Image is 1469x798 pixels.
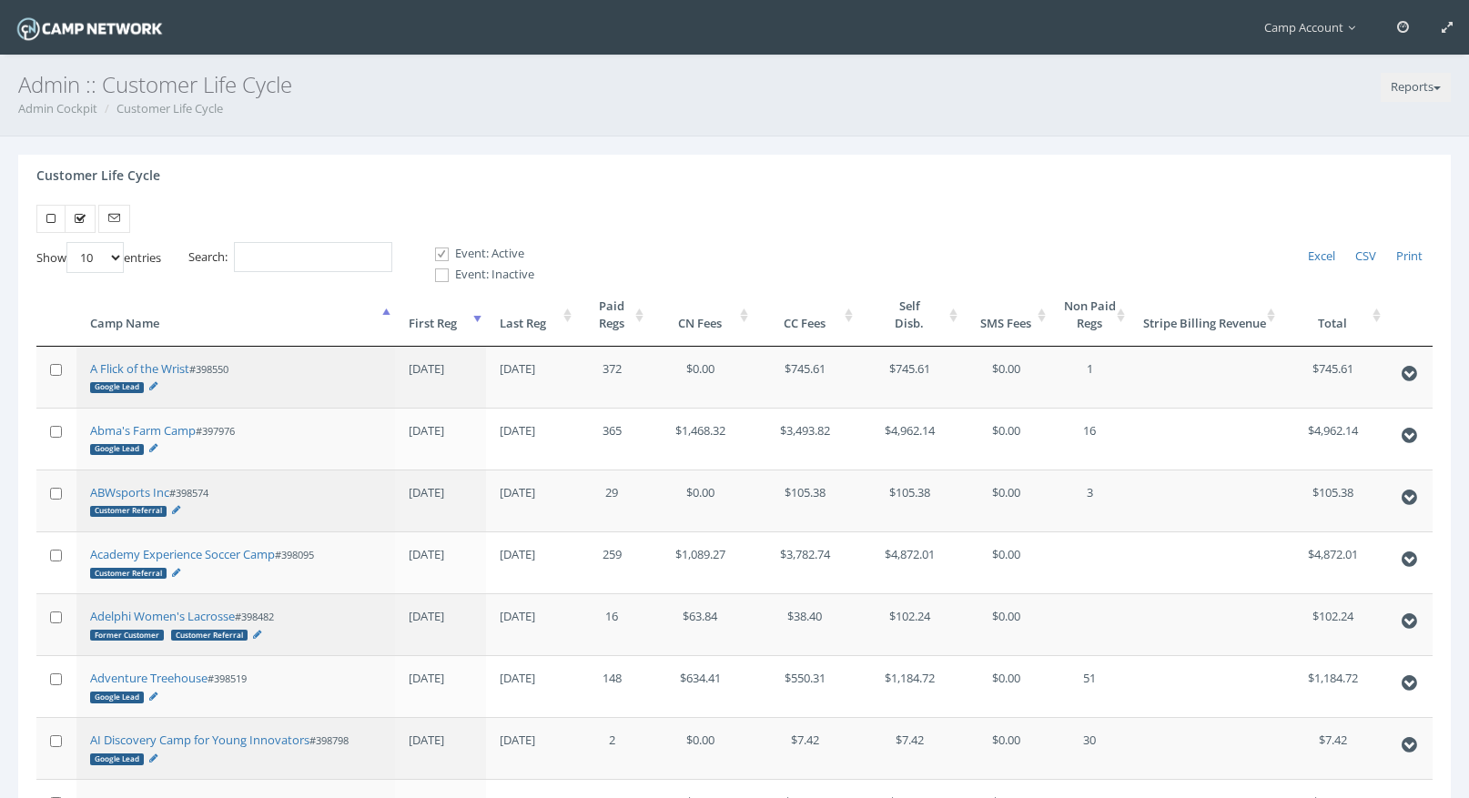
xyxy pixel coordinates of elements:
th: PaidRegs: activate to sort column ascending [576,284,648,346]
div: Google Lead [90,753,144,764]
td: $105.38 [1280,470,1385,531]
a: Excel [1298,242,1345,271]
td: 16 [576,593,648,655]
td: [DATE] [395,470,485,531]
td: 1 [1050,347,1130,408]
label: Event: Active [420,245,534,263]
td: [DATE] [395,347,485,408]
td: $7.42 [753,717,857,779]
td: 372 [576,347,648,408]
td: [DATE] [395,531,485,593]
td: $4,962.14 [857,408,962,470]
td: [DATE] [486,347,576,408]
a: CSV [1345,242,1386,271]
small: #397976 [90,424,235,455]
td: [DATE] [395,655,485,717]
td: 29 [576,470,648,531]
th: Last Reg: activate to sort column ascending [486,284,576,346]
a: Customer Life Cycle [117,100,223,116]
td: [DATE] [395,593,485,655]
td: $745.61 [1280,347,1385,408]
td: $0.00 [962,470,1050,531]
div: Google Lead [90,692,144,702]
td: $63.84 [648,593,753,655]
div: Customer Referral [90,568,167,579]
a: Academy Experience Soccer Camp [90,546,275,562]
div: Customer Referral [171,630,248,641]
small: #398095 [90,548,314,579]
td: $7.42 [857,717,962,779]
a: Admin Cockpit [18,100,97,116]
span: Print [1396,247,1423,264]
td: 30 [1050,717,1130,779]
td: $1,089.27 [648,531,753,593]
input: Search: [234,242,392,272]
td: $4,872.01 [1280,531,1385,593]
td: $4,872.01 [857,531,962,593]
td: [DATE] [486,717,576,779]
td: $0.00 [648,470,753,531]
td: 259 [576,531,648,593]
span: Camp Account [1264,19,1364,35]
label: Search: [188,242,392,272]
td: $745.61 [857,347,962,408]
td: $102.24 [857,593,962,655]
td: [DATE] [486,531,576,593]
td: $0.00 [962,408,1050,470]
td: $745.61 [753,347,857,408]
td: $0.00 [962,593,1050,655]
td: [DATE] [486,593,576,655]
td: $0.00 [962,655,1050,717]
td: 51 [1050,655,1130,717]
td: [DATE] [486,470,576,531]
td: $105.38 [857,470,962,531]
small: #398574 [90,486,208,517]
th: CN Fees: activate to sort column ascending [648,284,753,346]
div: Customer Referral [90,506,167,517]
th: SelfDisb.: activate to sort column ascending [857,284,962,346]
td: $0.00 [648,347,753,408]
th: Non PaidRegs: activate to sort column ascending [1050,284,1130,346]
label: Show entries [36,242,161,273]
label: Event: Inactive [420,266,534,284]
h4: Customer Life Cycle [36,168,160,182]
small: #398798 [90,733,349,764]
a: ABWsports Inc [90,484,169,500]
td: 365 [576,408,648,470]
td: $1,184.72 [857,655,962,717]
a: AI Discovery Camp for Young Innovators [90,732,309,748]
td: $102.24 [1280,593,1385,655]
img: Camp Network [14,13,166,45]
td: $1,184.72 [1280,655,1385,717]
h3: Admin :: Customer Life Cycle [18,73,1451,96]
th: Camp Name: activate to sort column descending [76,284,395,346]
td: 16 [1050,408,1130,470]
th: Stripe Billing Revenue: activate to sort column ascending [1130,284,1280,346]
div: Google Lead [90,382,144,393]
td: $634.41 [648,655,753,717]
a: Abma's Farm Camp [90,422,196,439]
td: $38.40 [753,593,857,655]
a: Adventure Treehouse [90,670,208,686]
th: First Reg: activate to sort column ascending [395,284,485,346]
small: #398519 [90,672,247,702]
div: Google Lead [90,444,144,455]
td: 3 [1050,470,1130,531]
td: 148 [576,655,648,717]
td: $0.00 [648,717,753,779]
td: 2 [576,717,648,779]
a: A Flick of the Wrist [90,360,189,377]
td: $0.00 [962,717,1050,779]
th: CC Fees: activate to sort column ascending [753,284,857,346]
td: [DATE] [486,408,576,470]
td: $1,468.32 [648,408,753,470]
span: CSV [1355,247,1376,264]
td: $105.38 [753,470,857,531]
td: [DATE] [395,717,485,779]
small: #398482 [90,610,274,641]
th: SMS Fees: activate to sort column ascending [962,284,1050,346]
td: $3,782.74 [753,531,857,593]
th: Total: activate to sort column ascending [1280,284,1385,346]
td: $0.00 [962,531,1050,593]
small: #398550 [90,362,228,393]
